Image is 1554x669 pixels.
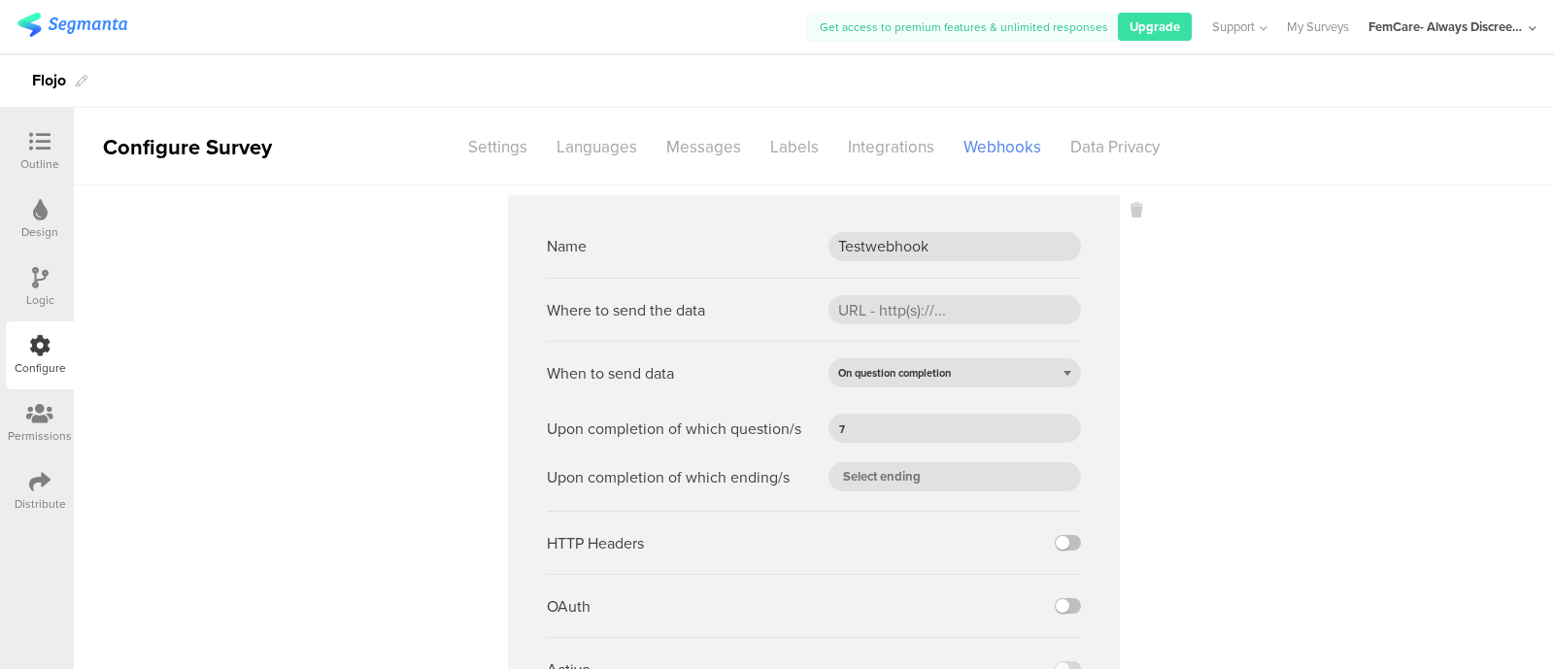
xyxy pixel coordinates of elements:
[828,462,1081,491] input: Select ending
[820,18,1108,36] span: Get access to premium features & unlimited responses
[756,130,833,164] div: Labels
[833,130,949,164] div: Integrations
[1056,130,1174,164] div: Data Privacy
[838,365,951,381] span: On question completion
[828,232,1081,261] input: Hook Name
[1212,17,1255,36] span: Support
[15,495,66,513] div: Distribute
[547,362,674,385] div: When to send data
[8,427,72,445] div: Permissions
[32,65,66,96] div: Flojo
[949,130,1056,164] div: Webhooks
[547,466,790,488] div: Upon completion of which ending/s
[828,295,1081,324] input: URL - http(s)://...
[547,595,591,618] div: OAuth
[26,291,54,309] div: Logic
[547,235,587,257] div: Name
[1130,17,1180,36] span: Upgrade
[15,359,66,377] div: Configure
[547,418,801,440] div: Upon completion of which question/s
[454,130,542,164] div: Settings
[21,223,58,241] div: Design
[652,130,756,164] div: Messages
[839,421,845,437] span: 7
[547,299,705,321] div: Where to send the data
[17,13,127,37] img: segmanta logo
[547,532,644,554] div: HTTP Headers
[1368,17,1524,36] div: FemCare- Always Discreet DE
[74,131,297,163] div: Configure Survey
[542,130,652,164] div: Languages
[20,155,59,173] div: Outline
